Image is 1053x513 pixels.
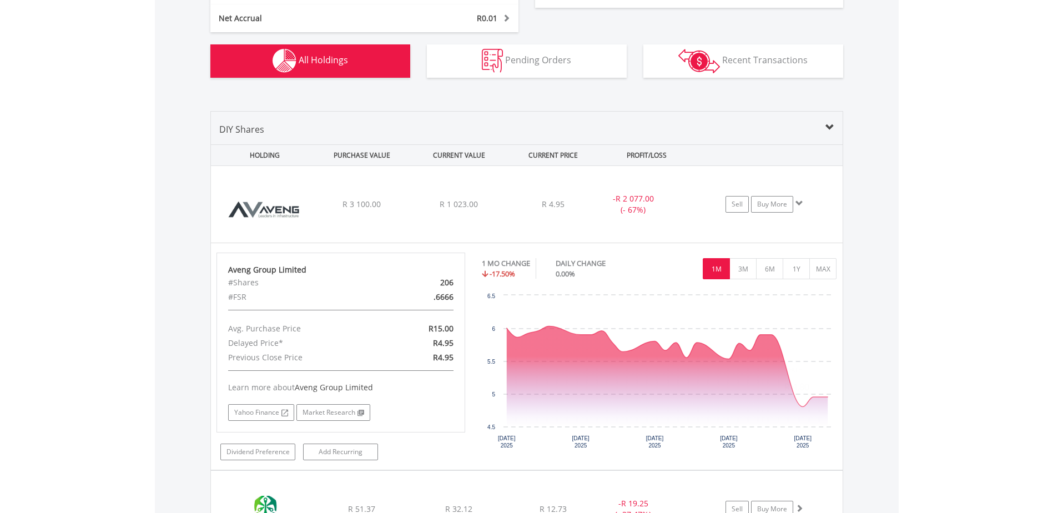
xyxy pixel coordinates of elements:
[678,49,720,73] img: transactions-zar-wht.png
[725,196,749,213] a: Sell
[487,424,495,430] text: 4.5
[482,290,837,456] div: Chart. Highcharts interactive chart.
[508,145,597,165] div: CURRENT PRICE
[616,193,654,204] span: R 2 077.00
[572,435,590,449] text: [DATE] 2025
[220,350,381,365] div: Previous Close Price
[427,44,627,78] button: Pending Orders
[490,269,515,279] span: -17.50%
[433,352,454,363] span: R4.95
[492,326,495,332] text: 6
[646,435,664,449] text: [DATE] 2025
[211,145,313,165] div: HOLDING
[505,54,571,66] span: Pending Orders
[342,199,381,209] span: R 3 100.00
[783,258,810,279] button: 1Y
[219,123,264,135] span: DIY Shares
[220,336,381,350] div: Delayed Price*
[433,338,454,348] span: R4.95
[498,435,516,449] text: [DATE] 2025
[381,290,461,304] div: .6666
[729,258,757,279] button: 3M
[720,435,738,449] text: [DATE] 2025
[210,44,410,78] button: All Holdings
[599,145,694,165] div: PROFIT/LOSS
[220,321,381,336] div: Avg. Purchase Price
[487,359,495,365] text: 5.5
[556,269,575,279] span: 0.00%
[381,275,461,290] div: 206
[703,258,730,279] button: 1M
[299,54,348,66] span: All Holdings
[295,382,373,393] span: Aveng Group Limited
[556,258,644,269] div: DAILY CHANGE
[621,498,648,509] span: R 19.25
[228,264,454,275] div: Aveng Group Limited
[220,290,381,304] div: #FSR
[794,435,812,449] text: [DATE] 2025
[315,145,410,165] div: PURCHASE VALUE
[220,275,381,290] div: #Shares
[429,323,454,334] span: R15.00
[756,258,783,279] button: 6M
[477,13,497,23] span: R0.01
[722,54,808,66] span: Recent Transactions
[228,382,454,393] div: Learn more about
[440,199,478,209] span: R 1 023.00
[809,258,837,279] button: MAX
[303,444,378,460] a: Add Recurring
[296,404,370,421] a: Market Research
[482,290,837,456] svg: Interactive chart
[542,199,565,209] span: R 4.95
[592,193,676,215] div: - (- 67%)
[482,49,503,73] img: pending_instructions-wht.png
[216,180,312,240] img: EQU.ZA.AEG.png
[487,293,495,299] text: 6.5
[228,404,294,421] a: Yahoo Finance
[482,258,530,269] div: 1 MO CHANGE
[273,49,296,73] img: holdings-wht.png
[220,444,295,460] a: Dividend Preference
[643,44,843,78] button: Recent Transactions
[751,196,793,213] a: Buy More
[492,391,495,398] text: 5
[412,145,507,165] div: CURRENT VALUE
[210,13,390,24] div: Net Accrual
